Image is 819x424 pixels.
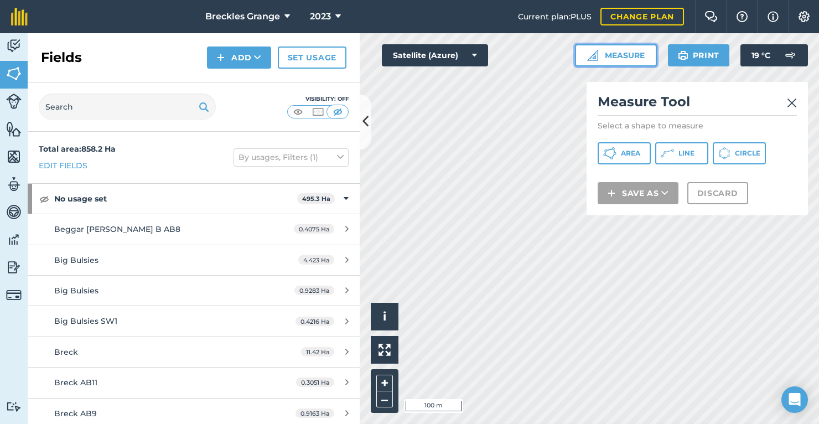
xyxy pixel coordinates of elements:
[6,38,22,54] img: svg+xml;base64,PD94bWwgdmVyc2lvbj0iMS4wIiBlbmNvZGluZz0idXRmLTgiPz4KPCEtLSBHZW5lcmF0b3I6IEFkb2JlIE...
[371,303,398,330] button: i
[294,224,334,234] span: 0.4075 Ha
[598,93,797,116] h2: Measure Tool
[704,11,718,22] img: Two speech bubbles overlapping with the left bubble in the forefront
[28,276,360,306] a: Big Bulsies0.9283 Ha
[278,46,346,69] a: Set usage
[768,10,779,23] img: svg+xml;base64,PHN2ZyB4bWxucz0iaHR0cDovL3d3dy53My5vcmcvMjAwMC9zdmciIHdpZHRoPSIxNyIgaGVpZ2h0PSIxNy...
[751,44,770,66] span: 19 ° C
[28,245,360,275] a: Big Bulsies4.423 Ha
[6,401,22,412] img: svg+xml;base64,PD94bWwgdmVyc2lvbj0iMS4wIiBlbmNvZGluZz0idXRmLTgiPz4KPCEtLSBHZW5lcmF0b3I6IEFkb2JlIE...
[713,142,766,164] button: Circle
[787,96,797,110] img: svg+xml;base64,PHN2ZyB4bWxucz0iaHR0cDovL3d3dy53My5vcmcvMjAwMC9zdmciIHdpZHRoPSIyMiIgaGVpZ2h0PSIzMC...
[575,44,657,66] button: Measure
[54,184,297,214] strong: No usage set
[301,347,334,356] span: 11.42 Ha
[296,409,334,418] span: 0.9163 Ha
[311,106,325,117] img: svg+xml;base64,PHN2ZyB4bWxucz0iaHR0cDovL3d3dy53My5vcmcvMjAwMC9zdmciIHdpZHRoPSI1MCIgaGVpZ2h0PSI0MC...
[39,159,87,172] a: Edit fields
[383,309,386,323] span: i
[678,49,688,62] img: svg+xml;base64,PHN2ZyB4bWxucz0iaHR0cDovL3d3dy53My5vcmcvMjAwMC9zdmciIHdpZHRoPSIxOSIgaGVpZ2h0PSIyNC...
[678,149,694,158] span: Line
[199,100,209,113] img: svg+xml;base64,PHN2ZyB4bWxucz0iaHR0cDovL3d3dy53My5vcmcvMjAwMC9zdmciIHdpZHRoPSIxOSIgaGVpZ2h0PSIyNC...
[600,8,684,25] a: Change plan
[518,11,592,23] span: Current plan : PLUS
[587,50,598,61] img: Ruler icon
[735,149,760,158] span: Circle
[687,182,748,204] button: Discard
[6,65,22,82] img: svg+xml;base64,PHN2ZyB4bWxucz0iaHR0cDovL3d3dy53My5vcmcvMjAwMC9zdmciIHdpZHRoPSI1NiIgaGVpZ2h0PSI2MC...
[54,347,78,357] span: Breck
[234,148,349,166] button: By usages, Filters (1)
[39,144,116,154] strong: Total area : 858.2 Ha
[598,142,651,164] button: Area
[291,106,305,117] img: svg+xml;base64,PHN2ZyB4bWxucz0iaHR0cDovL3d3dy53My5vcmcvMjAwMC9zdmciIHdpZHRoPSI1MCIgaGVpZ2h0PSI0MC...
[376,375,393,391] button: +
[735,11,749,22] img: A question mark icon
[217,51,225,64] img: svg+xml;base64,PHN2ZyB4bWxucz0iaHR0cDovL3d3dy53My5vcmcvMjAwMC9zdmciIHdpZHRoPSIxNCIgaGVpZ2h0PSIyNC...
[294,286,334,295] span: 0.9283 Ha
[39,94,216,120] input: Search
[740,44,808,66] button: 19 °C
[11,8,28,25] img: fieldmargin Logo
[41,49,82,66] h2: Fields
[781,386,808,413] div: Open Intercom Messenger
[296,317,334,326] span: 0.4216 Ha
[207,46,271,69] button: Add
[598,182,678,204] button: Save as
[54,316,117,326] span: Big Bulsies SW1
[298,255,334,265] span: 4.423 Ha
[28,214,360,244] a: Beggar [PERSON_NAME] B AB80.4075 Ha
[302,195,330,203] strong: 495.3 Ha
[598,120,797,131] p: Select a shape to measure
[296,378,334,387] span: 0.3051 Ha
[655,142,708,164] button: Line
[54,286,99,296] span: Big Bulsies
[28,306,360,336] a: Big Bulsies SW10.4216 Ha
[797,11,811,22] img: A cog icon
[28,337,360,367] a: Breck11.42 Ha
[28,368,360,397] a: Breck AB110.3051 Ha
[287,95,349,104] div: Visibility: Off
[621,149,640,158] span: Area
[6,231,22,248] img: svg+xml;base64,PD94bWwgdmVyc2lvbj0iMS4wIiBlbmNvZGluZz0idXRmLTgiPz4KPCEtLSBHZW5lcmF0b3I6IEFkb2JlIE...
[668,44,730,66] button: Print
[6,204,22,220] img: svg+xml;base64,PD94bWwgdmVyc2lvbj0iMS4wIiBlbmNvZGluZz0idXRmLTgiPz4KPCEtLSBHZW5lcmF0b3I6IEFkb2JlIE...
[6,176,22,193] img: svg+xml;base64,PD94bWwgdmVyc2lvbj0iMS4wIiBlbmNvZGluZz0idXRmLTgiPz4KPCEtLSBHZW5lcmF0b3I6IEFkb2JlIE...
[54,409,97,418] span: Breck AB9
[376,391,393,407] button: –
[310,10,331,23] span: 2023
[28,184,360,214] div: No usage set495.3 Ha
[54,224,180,234] span: Beggar [PERSON_NAME] B AB8
[39,192,49,205] img: svg+xml;base64,PHN2ZyB4bWxucz0iaHR0cDovL3d3dy53My5vcmcvMjAwMC9zdmciIHdpZHRoPSIxOCIgaGVpZ2h0PSIyNC...
[382,44,488,66] button: Satellite (Azure)
[6,94,22,109] img: svg+xml;base64,PD94bWwgdmVyc2lvbj0iMS4wIiBlbmNvZGluZz0idXRmLTgiPz4KPCEtLSBHZW5lcmF0b3I6IEFkb2JlIE...
[6,259,22,276] img: svg+xml;base64,PD94bWwgdmVyc2lvbj0iMS4wIiBlbmNvZGluZz0idXRmLTgiPz4KPCEtLSBHZW5lcmF0b3I6IEFkb2JlIE...
[6,148,22,165] img: svg+xml;base64,PHN2ZyB4bWxucz0iaHR0cDovL3d3dy53My5vcmcvMjAwMC9zdmciIHdpZHRoPSI1NiIgaGVpZ2h0PSI2MC...
[779,44,801,66] img: svg+xml;base64,PD94bWwgdmVyc2lvbj0iMS4wIiBlbmNvZGluZz0idXRmLTgiPz4KPCEtLSBHZW5lcmF0b3I6IEFkb2JlIE...
[6,121,22,137] img: svg+xml;base64,PHN2ZyB4bWxucz0iaHR0cDovL3d3dy53My5vcmcvMjAwMC9zdmciIHdpZHRoPSI1NiIgaGVpZ2h0PSI2MC...
[54,378,97,387] span: Breck AB11
[331,106,345,117] img: svg+xml;base64,PHN2ZyB4bWxucz0iaHR0cDovL3d3dy53My5vcmcvMjAwMC9zdmciIHdpZHRoPSI1MCIgaGVpZ2h0PSI0MC...
[379,344,391,356] img: Four arrows, one pointing top left, one top right, one bottom right and the last bottom left
[608,187,615,200] img: svg+xml;base64,PHN2ZyB4bWxucz0iaHR0cDovL3d3dy53My5vcmcvMjAwMC9zdmciIHdpZHRoPSIxNCIgaGVpZ2h0PSIyNC...
[205,10,280,23] span: Breckles Grange
[54,255,99,265] span: Big Bulsies
[6,287,22,303] img: svg+xml;base64,PD94bWwgdmVyc2lvbj0iMS4wIiBlbmNvZGluZz0idXRmLTgiPz4KPCEtLSBHZW5lcmF0b3I6IEFkb2JlIE...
